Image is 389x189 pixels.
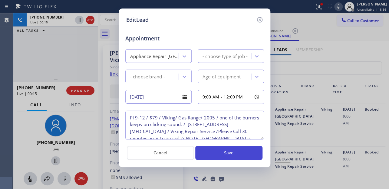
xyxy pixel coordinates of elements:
[203,53,248,60] div: - choose type of job -
[125,111,264,139] textarea: PI 9-12 / $79 / Viking/ Gas Range/ 2005 / one of the burners keeps on clicking sound. / [STREET_A...
[130,73,165,80] div: - choose brand -
[130,53,179,60] div: Appliance Repair [GEOGRAPHIC_DATA]
[221,94,222,100] span: -
[195,146,262,160] button: Save
[203,73,241,80] div: Age of Equipment
[203,94,219,100] span: 9:00 AM
[224,94,243,100] span: 12:00 PM
[125,34,171,43] span: Appointment
[125,90,192,104] input: - choose date -
[126,16,149,24] h5: EditLead
[127,146,194,160] button: Cancel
